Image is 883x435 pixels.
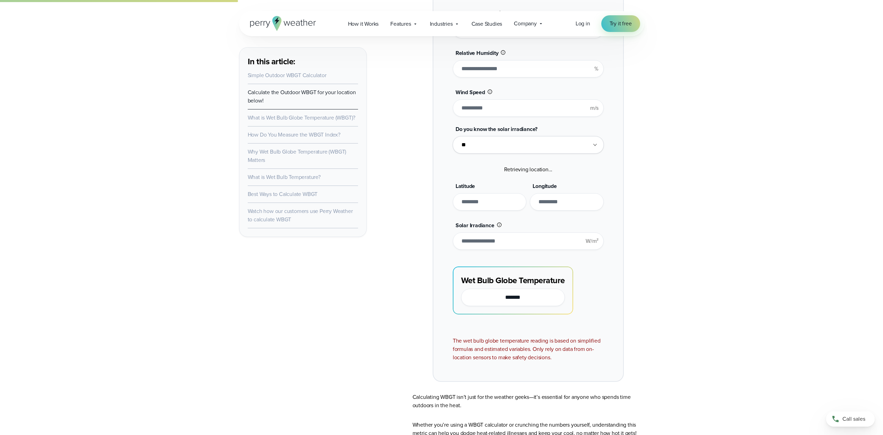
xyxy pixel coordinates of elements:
span: Try it free [610,19,632,28]
span: Retrieving location... [504,165,553,173]
span: Wind Speed [456,88,485,96]
a: How it Works [342,17,385,31]
a: What is Wet Bulb Temperature? [248,173,321,181]
a: What is Wet Bulb Globe Temperature (WBGT)? [248,114,356,122]
p: Calculating WBGT isn’t just for the weather geeks—it’s essential for anyone who spends time outdo... [413,393,644,410]
h3: In this article: [248,56,358,67]
a: Watch how our customers use Perry Weather to calculate WBGT [248,207,353,223]
a: Simple Outdoor WBGT Calculator [248,71,326,79]
a: Case Studies [466,17,508,31]
span: Industries [430,20,453,28]
a: Calculate the Outdoor WBGT for your location below! [248,88,356,105]
span: Log in [576,19,590,27]
span: Solar Irradiance [456,221,494,229]
div: The wet bulb globe temperature reading is based on simplified formulas and estimated variables. O... [453,337,604,362]
span: How it Works [348,20,379,28]
span: Longitude [533,182,557,190]
a: Try it free [601,15,640,32]
a: Best Ways to Calculate WBGT [248,190,318,198]
span: Air Temperature [456,10,495,18]
span: Case Studies [472,20,502,28]
span: Latitude [456,182,475,190]
span: Call sales [842,415,865,423]
a: Log in [576,19,590,28]
span: Do you know the solar irradiance? [456,125,537,133]
a: Call sales [826,411,875,427]
span: Features [390,20,411,28]
span: Company [514,19,537,28]
a: How Do You Measure the WBGT Index? [248,131,340,139]
a: Why Wet Bulb Globe Temperature (WBGT) Matters [248,148,347,164]
span: Relative Humidity [456,49,499,57]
